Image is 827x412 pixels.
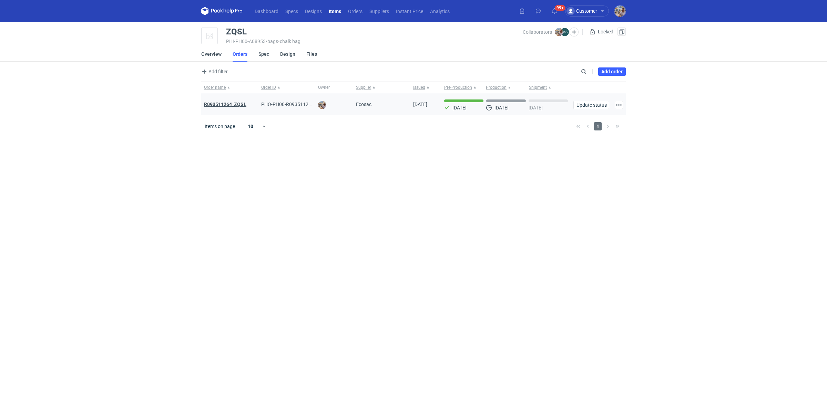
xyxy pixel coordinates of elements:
[588,28,615,36] div: Locked
[528,82,571,93] button: Shipment
[356,85,371,90] span: Supplier
[529,105,543,110] p: [DATE]
[566,7,597,15] div: Customer
[280,46,295,62] a: Design
[226,28,247,36] div: ZQSL
[353,93,410,115] div: Ecosac
[366,7,392,15] a: Suppliers
[598,67,626,76] a: Add order
[617,28,626,36] button: Duplicate Item
[570,28,579,36] button: Edit collaborators
[233,46,247,62] a: Orders
[444,85,472,90] span: Pre-Production
[356,101,371,108] span: Ecosac
[580,67,602,76] input: Search
[452,105,467,110] p: [DATE]
[204,85,226,90] span: Order name
[278,39,300,44] span: • chalk bag
[576,103,606,107] span: Update status
[523,29,552,35] span: Collaborators
[561,28,569,36] figcaption: MS
[594,122,602,130] span: 1
[413,102,427,107] span: 02/09/2025
[201,46,222,62] a: Overview
[614,6,626,17] img: Michał Palasek
[549,6,560,17] button: 99+
[615,101,623,109] button: Actions
[529,85,547,90] span: Shipment
[261,85,276,90] span: Order ID
[282,7,302,15] a: Specs
[205,123,235,130] span: Items on page
[201,82,258,93] button: Order name
[261,102,328,107] span: PHO-PH00-R093511264_ZQSL
[258,46,269,62] a: Spec
[325,7,345,15] a: Items
[441,82,484,93] button: Pre-Production
[318,85,330,90] span: Owner
[200,67,228,76] button: Add filter
[201,7,243,15] svg: Packhelp Pro
[427,7,453,15] a: Analytics
[484,82,528,93] button: Production
[486,85,507,90] span: Production
[410,82,441,93] button: Issued
[353,82,410,93] button: Supplier
[555,28,563,36] img: Michał Palasek
[565,6,614,17] button: Customer
[306,46,317,62] a: Files
[392,7,427,15] a: Instant Price
[302,7,325,15] a: Designs
[226,39,523,44] div: PHI-PH00-A08953
[573,101,609,109] button: Update status
[345,7,366,15] a: Orders
[494,105,509,110] p: [DATE]
[239,122,262,131] div: 10
[266,39,278,44] span: • bags
[258,82,316,93] button: Order ID
[318,101,326,109] img: Michał Palasek
[204,102,246,107] a: R093511264_ZQSL
[251,7,282,15] a: Dashboard
[413,85,425,90] span: Issued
